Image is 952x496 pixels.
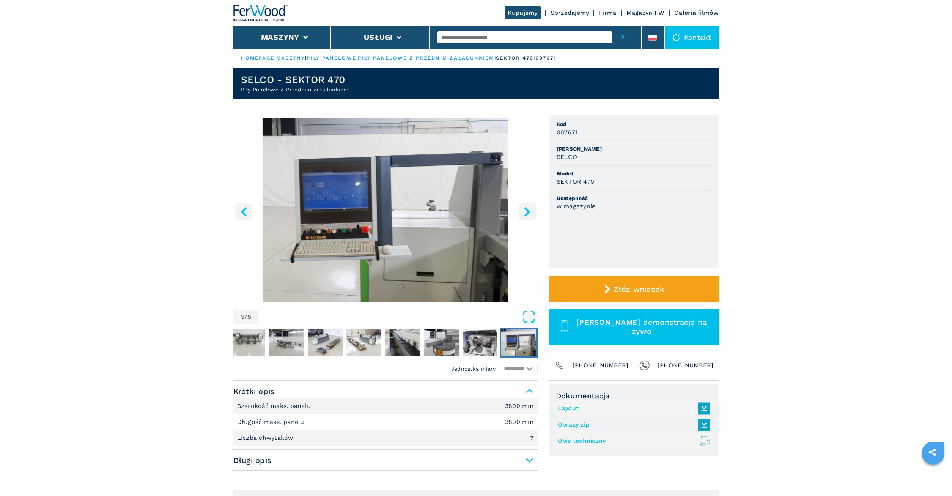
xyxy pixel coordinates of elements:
[305,55,307,61] span: |
[276,55,305,61] a: maszyny
[461,328,499,358] button: Go to Slide 8
[308,329,343,356] img: fe267845da662c668b6bddf6f157b934
[241,55,275,61] a: HOMEPAGE
[557,145,711,153] span: [PERSON_NAME]
[519,203,536,220] button: right-button
[384,328,422,358] button: Go to Slide 6
[247,314,251,320] span: 9
[237,402,313,410] p: Szerokość maks. panelu
[530,435,533,441] em: 7
[358,55,494,61] a: piły panelowe z przednim załadunkiem
[233,118,538,302] img: Piły Panelowe Z Przednim Załadunkiem SELCO SEKTOR 470
[673,33,680,41] img: Kontakt
[558,435,707,447] a: Opis techniczny
[261,310,535,324] button: Open Fullscreen
[233,384,538,398] span: Krótki opis
[535,55,557,61] p: 007671
[554,360,565,371] img: Phone
[557,153,577,161] h3: SELCO
[505,419,534,425] em: 3800 mm
[274,55,276,61] span: |
[235,203,252,220] button: left-button
[557,128,578,137] h3: 007671
[614,285,664,294] span: Złóż wniosek
[626,9,665,16] a: Magazyn FW
[549,309,719,345] button: [PERSON_NAME] demonstrację na żywo
[573,360,629,371] span: [PHONE_NUMBER]
[500,328,538,358] button: Go to Slide 9
[920,462,946,490] iframe: Chat
[557,170,711,177] span: Model
[494,55,496,61] span: |
[424,329,459,356] img: 6fac0a6d54d1365ad4a25855772e35f3
[496,55,535,61] p: sektor 470 |
[557,120,711,128] span: Kod
[306,328,344,358] button: Go to Slide 4
[556,391,712,400] span: Dokumentacja
[268,328,305,358] button: Go to Slide 3
[241,314,245,320] span: 9
[233,398,538,446] div: Krótki opis
[463,329,497,356] img: 0cdf4754e39224a7b2bf8073377d7275
[269,329,304,356] img: 171618b2d17a48d137747da7d140d9e7
[551,9,589,16] a: Sprzedajemy
[245,314,247,320] span: /
[346,329,381,356] img: e81058d832db6626b0e686da90687f3b
[505,6,541,19] a: Kupujemy
[639,360,650,371] img: Whatsapp
[573,318,710,336] span: [PERSON_NAME] demonstrację na żywo
[261,33,299,42] button: Maszyny
[237,434,295,442] p: Liczba chwytaków
[501,329,536,356] img: c0f211c2027d9c05512525d241c52ca1
[233,5,288,21] img: Ferwood
[612,26,633,49] button: submit-button
[233,453,538,467] span: Długi opis
[923,443,942,462] a: sharethis
[307,55,356,61] a: piły panelowe
[599,9,616,16] a: Firma
[658,360,714,371] span: [PHONE_NUMBER]
[674,9,719,16] a: Galeria filmów
[557,177,595,186] h3: SEKTOR 470
[665,26,719,49] div: Kontakt
[557,202,596,211] h3: w magazynie
[241,86,349,93] h2: Piły Panelowe Z Przednim Załadunkiem
[385,329,420,356] img: a3025011530c9f0117cf28cf8ad6f3b4
[190,328,494,358] nav: Thumbnail Navigation
[558,419,707,431] a: Obrazy zip
[229,328,267,358] button: Go to Slide 2
[345,328,383,358] button: Go to Slide 5
[558,402,707,415] a: Layout
[364,33,393,42] button: Usługi
[241,74,349,86] h1: SELCO - SEKTOR 470
[237,418,306,426] p: Długość maks. panelu
[557,194,711,202] span: Dostępność
[451,365,496,373] em: Jednostka miary
[505,403,534,409] em: 3800 mm
[549,276,719,302] button: Złóż wniosek
[356,55,358,61] span: |
[422,328,460,358] button: Go to Slide 7
[233,118,538,302] div: Go to Slide 9
[230,329,265,356] img: 902142273f5b38f8fefe4a7d01d8deca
